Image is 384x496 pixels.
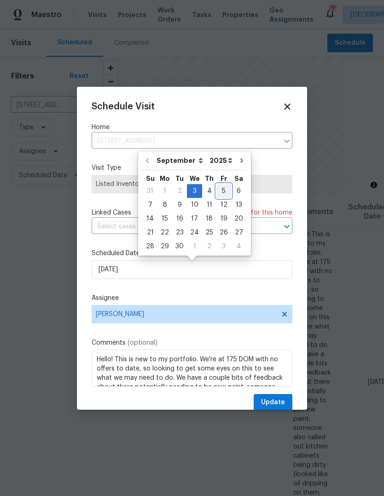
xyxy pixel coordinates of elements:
[172,240,187,253] div: 30
[187,226,202,239] div: 24
[190,175,200,182] abbr: Wednesday
[202,212,216,226] div: Thu Sep 18 2025
[202,212,216,225] div: 18
[92,350,292,387] textarea: Hello! This is new to my portfolio. We're at 175 DOM with no offers to date, so looking to get so...
[231,185,246,197] div: 6
[205,175,214,182] abbr: Thursday
[187,185,202,197] div: 3
[172,226,187,239] div: 23
[143,185,157,197] div: 31
[280,220,293,233] button: Open
[157,184,172,198] div: Mon Sep 01 2025
[96,179,288,189] span: Listed Inventory Diagnostic
[261,397,285,408] span: Update
[172,198,187,212] div: Tue Sep 09 2025
[92,293,292,303] label: Assignee
[92,134,279,149] input: Enter in an address
[216,185,231,197] div: 5
[187,198,202,211] div: 10
[154,154,207,167] select: Month
[216,184,231,198] div: Fri Sep 05 2025
[216,240,231,253] div: 3
[92,249,292,258] label: Scheduled Date
[187,198,202,212] div: Wed Sep 10 2025
[160,175,170,182] abbr: Monday
[92,208,131,217] span: Linked Cases
[92,163,292,173] label: Visit Type
[143,212,157,226] div: Sun Sep 14 2025
[231,198,246,211] div: 13
[172,212,187,226] div: Tue Sep 16 2025
[128,340,157,346] span: (optional)
[187,212,202,225] div: 17
[157,185,172,197] div: 1
[157,239,172,253] div: Mon Sep 29 2025
[172,185,187,197] div: 2
[254,394,292,411] button: Update
[157,226,172,239] div: Mon Sep 22 2025
[157,198,172,212] div: Mon Sep 08 2025
[143,198,157,212] div: Sun Sep 07 2025
[92,102,155,111] span: Schedule Visit
[216,212,231,225] div: 19
[187,184,202,198] div: Wed Sep 03 2025
[157,198,172,211] div: 8
[96,311,276,318] span: [PERSON_NAME]
[157,240,172,253] div: 29
[231,212,246,226] div: Sat Sep 20 2025
[216,198,231,212] div: Fri Sep 12 2025
[202,226,216,239] div: 25
[187,240,202,253] div: 1
[231,212,246,225] div: 20
[143,226,157,239] div: 21
[146,175,155,182] abbr: Sunday
[143,212,157,225] div: 14
[202,226,216,239] div: Thu Sep 25 2025
[143,184,157,198] div: Sun Aug 31 2025
[143,198,157,211] div: 7
[234,175,243,182] abbr: Saturday
[157,212,172,225] div: 15
[231,226,246,239] div: Sat Sep 27 2025
[92,260,292,279] input: M/D/YYYY
[143,239,157,253] div: Sun Sep 28 2025
[216,226,231,239] div: Fri Sep 26 2025
[157,212,172,226] div: Mon Sep 15 2025
[92,220,267,234] input: Select cases
[172,239,187,253] div: Tue Sep 30 2025
[92,123,292,132] label: Home
[172,184,187,198] div: Tue Sep 02 2025
[231,198,246,212] div: Sat Sep 13 2025
[202,184,216,198] div: Thu Sep 04 2025
[175,175,184,182] abbr: Tuesday
[187,212,202,226] div: Wed Sep 17 2025
[221,175,227,182] abbr: Friday
[231,184,246,198] div: Sat Sep 06 2025
[231,239,246,253] div: Sat Oct 04 2025
[216,198,231,211] div: 12
[202,198,216,212] div: Thu Sep 11 2025
[143,240,157,253] div: 28
[216,226,231,239] div: 26
[172,212,187,225] div: 16
[187,239,202,253] div: Wed Oct 01 2025
[202,240,216,253] div: 2
[140,151,154,170] button: Go to previous month
[92,338,292,347] label: Comments
[231,226,246,239] div: 27
[231,240,246,253] div: 4
[235,151,249,170] button: Go to next month
[143,226,157,239] div: Sun Sep 21 2025
[202,239,216,253] div: Thu Oct 02 2025
[172,198,187,211] div: 9
[216,212,231,226] div: Fri Sep 19 2025
[282,102,292,112] span: Close
[207,154,235,167] select: Year
[216,239,231,253] div: Fri Oct 03 2025
[187,226,202,239] div: Wed Sep 24 2025
[202,198,216,211] div: 11
[202,185,216,197] div: 4
[157,226,172,239] div: 22
[172,226,187,239] div: Tue Sep 23 2025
